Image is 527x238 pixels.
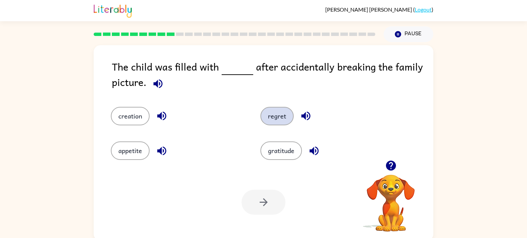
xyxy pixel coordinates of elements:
span: [PERSON_NAME] [PERSON_NAME] [325,6,413,13]
button: appetite [111,141,150,160]
button: Pause [384,26,433,42]
button: creation [111,107,150,125]
button: regret [260,107,294,125]
img: Literably [94,3,132,18]
a: Logout [415,6,432,13]
div: The child was filled with after accidentally breaking the family picture. [112,59,433,93]
button: gratitude [260,141,302,160]
video: Your browser must support playing .mp4 files to use Literably. Please try using another browser. [356,164,425,233]
div: ( ) [325,6,433,13]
